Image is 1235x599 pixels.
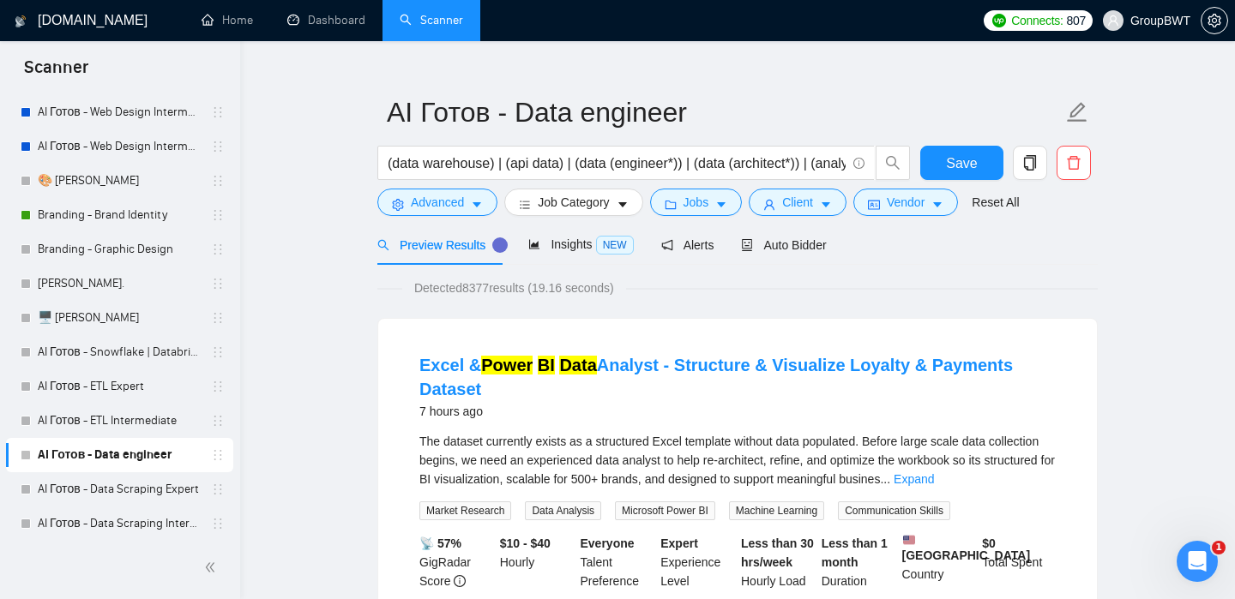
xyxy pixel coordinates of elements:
a: Expand [894,472,934,486]
span: notification [661,239,673,251]
span: holder [211,208,225,222]
span: Market Research [419,501,511,520]
span: 807 [1067,11,1086,30]
iframe: Intercom live chat [1177,541,1218,582]
span: search [377,239,389,251]
span: holder [211,517,225,530]
img: upwork-logo.png [992,14,1006,27]
span: Auto Bidder [741,238,826,252]
span: ... [880,472,890,486]
span: caret-down [820,198,832,211]
a: AI Готов - ETL Intermediate [38,404,201,438]
button: Save [920,146,1003,180]
mark: Data [559,356,596,374]
span: holder [211,482,225,496]
span: holder [211,448,225,462]
span: NEW [596,236,634,255]
b: [GEOGRAPHIC_DATA] [902,534,1031,562]
span: Jobs [684,193,709,212]
span: Advanced [411,193,464,212]
div: The dataset currently exists as a structured Excel template without data populated. Before large ... [419,432,1056,488]
a: setting [1201,14,1228,27]
b: Everyone [581,536,635,550]
button: idcardVendorcaret-down [853,189,958,216]
a: AI Готов - Data engineer [38,438,201,472]
a: AI Готов - Web Design Intermediate минус Developer [38,95,201,129]
button: search [876,146,910,180]
span: holder [211,345,225,359]
div: Hourly [497,534,577,590]
span: robot [741,239,753,251]
span: edit [1066,101,1088,123]
b: Less than 1 month [822,536,888,569]
span: idcard [868,198,880,211]
span: Scanner [10,55,102,91]
a: homeHome [202,13,253,27]
mark: BI [538,356,555,374]
span: 1 [1212,541,1226,554]
span: Client [782,193,813,212]
button: userClientcaret-down [749,189,846,216]
b: Expert [660,536,698,550]
div: Experience Level [657,534,738,590]
span: Data Analysis [525,501,601,520]
img: logo [15,8,27,35]
span: holder [211,380,225,393]
a: AI Готов - ETL Expert [38,369,201,404]
a: AI Готов - Web Design Intermediate минус Development [38,129,201,164]
a: AI Готов - Data Scraping Expert [38,472,201,506]
span: caret-down [715,198,727,211]
b: Less than 30 hrs/week [741,536,814,569]
input: Search Freelance Jobs... [388,153,846,174]
span: holder [211,243,225,256]
span: The dataset currently exists as a structured Excel template without data populated. Before large ... [419,434,1055,486]
span: Microsoft Power BI [615,501,715,520]
div: Hourly Load [738,534,818,590]
span: copy [1014,155,1046,171]
span: Connects: [1011,11,1063,30]
span: area-chart [528,238,540,250]
button: folderJobscaret-down [650,189,743,216]
a: 🖥️ [PERSON_NAME] [38,301,201,335]
span: Insights [528,237,633,251]
b: $10 - $40 [500,536,551,550]
mark: Power [481,356,533,374]
span: info-circle [853,158,864,169]
div: Talent Preference [577,534,658,590]
span: holder [211,311,225,325]
span: bars [519,198,531,211]
b: $ 0 [982,536,996,550]
span: user [763,198,775,211]
div: Duration [818,534,899,590]
span: caret-down [931,198,943,211]
span: holder [211,140,225,153]
button: copy [1013,146,1047,180]
span: Machine Learning [729,501,824,520]
a: searchScanner [400,13,463,27]
button: barsJob Categorycaret-down [504,189,642,216]
button: setting [1201,7,1228,34]
a: AI Готов - Snowflake | Databricks [38,335,201,369]
span: double-left [204,559,221,576]
span: search [877,155,909,171]
img: 🇺🇸 [903,534,915,546]
span: folder [665,198,677,211]
div: GigRadar Score [416,534,497,590]
a: Excel &Power BI DataAnalyst - Structure & Visualize Loyalty & Payments Dataset [419,356,1013,398]
input: Scanner name... [387,91,1063,134]
div: 7 hours ago [419,401,1056,422]
span: info-circle [454,575,466,587]
span: setting [1202,14,1227,27]
span: user [1107,15,1119,27]
span: setting [392,198,404,211]
a: Branding - Graphic Design [38,232,201,267]
span: delete [1057,155,1090,171]
span: Preview Results [377,238,501,252]
span: Vendor [887,193,925,212]
a: dashboardDashboard [287,13,365,27]
div: Tooltip anchor [492,237,508,253]
span: holder [211,105,225,119]
a: Reset All [972,193,1019,212]
a: 🎨 [PERSON_NAME] [38,164,201,198]
span: Job Category [538,193,609,212]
